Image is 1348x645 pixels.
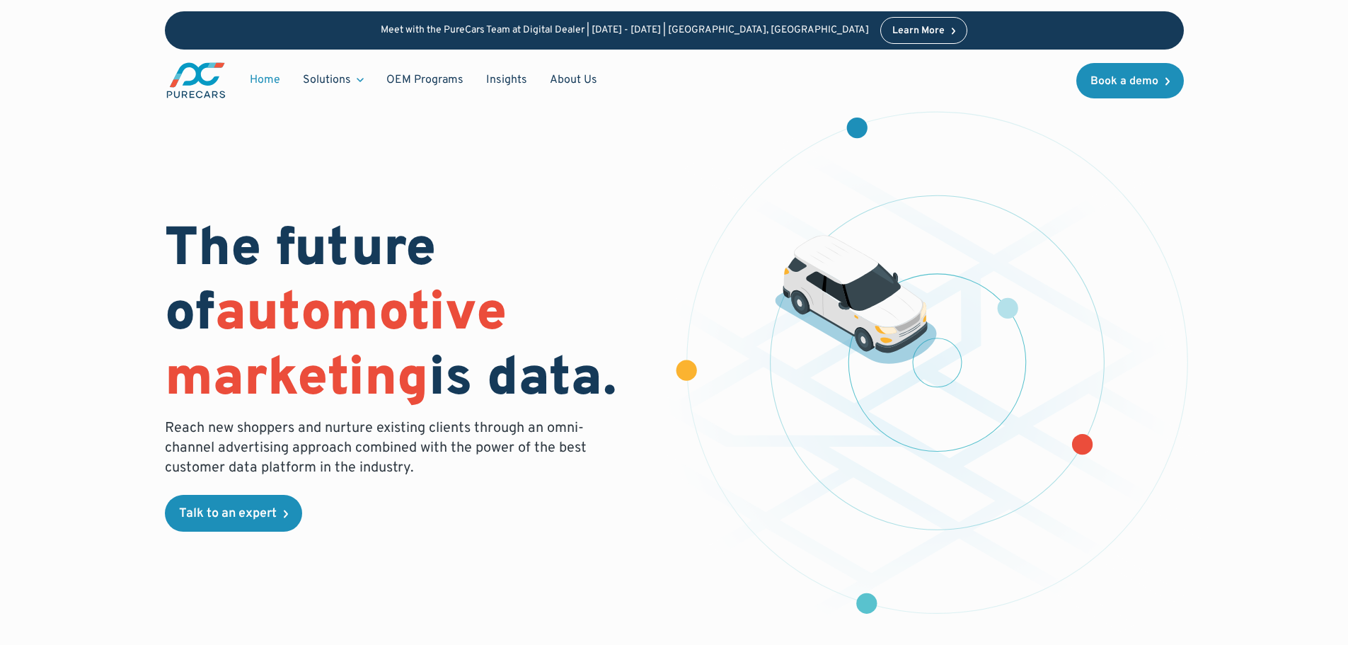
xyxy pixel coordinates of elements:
a: About Us [538,67,609,93]
a: Insights [475,67,538,93]
img: illustration of a vehicle [775,235,938,364]
span: automotive marketing [165,281,507,413]
a: main [165,61,227,100]
div: Solutions [292,67,375,93]
div: Learn More [892,26,945,36]
a: OEM Programs [375,67,475,93]
h1: The future of is data. [165,219,657,413]
a: Book a demo [1076,63,1184,98]
p: Reach new shoppers and nurture existing clients through an omni-channel advertising approach comb... [165,418,595,478]
div: Book a demo [1090,76,1158,87]
p: Meet with the PureCars Team at Digital Dealer | [DATE] - [DATE] | [GEOGRAPHIC_DATA], [GEOGRAPHIC_... [381,25,869,37]
div: Talk to an expert [179,508,277,520]
img: purecars logo [165,61,227,100]
a: Home [238,67,292,93]
a: Learn More [880,17,968,44]
div: Solutions [303,72,351,88]
a: Talk to an expert [165,495,302,532]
